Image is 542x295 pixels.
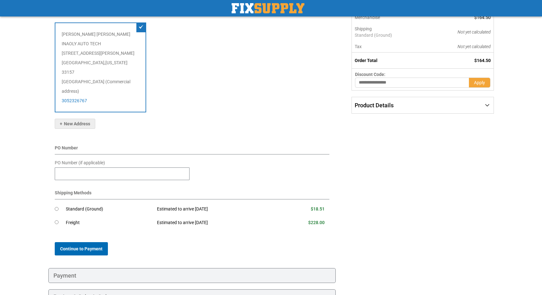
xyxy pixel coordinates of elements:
a: store logo [232,3,304,13]
td: Estimated to arrive [DATE] [152,216,276,229]
th: Merchandise [352,12,426,23]
span: $164.50 [474,15,491,20]
button: Apply [469,78,490,88]
img: Fix Industrial Supply [232,3,304,13]
span: PO Number (if applicable) [55,160,105,165]
button: New Address [55,119,95,129]
div: Shipping Methods [55,190,330,199]
span: Continue to Payment [60,246,103,251]
td: Freight [66,216,152,229]
span: Not yet calculated [458,44,491,49]
span: Discount Code: [355,72,385,77]
span: Shipping [355,26,372,31]
td: Estimated to arrive [DATE] [152,203,276,216]
strong: Order Total [355,58,377,63]
td: Standard (Ground) [66,203,152,216]
div: PO Number [55,145,330,154]
span: Product Details [355,102,394,109]
span: $18.51 [311,206,325,211]
th: Tax [352,41,426,53]
span: $228.00 [308,220,325,225]
span: New Address [60,121,90,126]
span: Apply [474,80,485,85]
button: Continue to Payment [55,242,108,255]
div: [PERSON_NAME] [PERSON_NAME] INAOLY AUTO TECH [STREET_ADDRESS][PERSON_NAME] [GEOGRAPHIC_DATA] , 33... [55,22,146,112]
span: $164.50 [474,58,491,63]
span: Standard (Ground) [355,32,423,38]
div: Payment [48,268,336,283]
a: 3052326767 [62,98,87,103]
span: Not yet calculated [458,29,491,35]
span: [US_STATE] [105,60,128,65]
